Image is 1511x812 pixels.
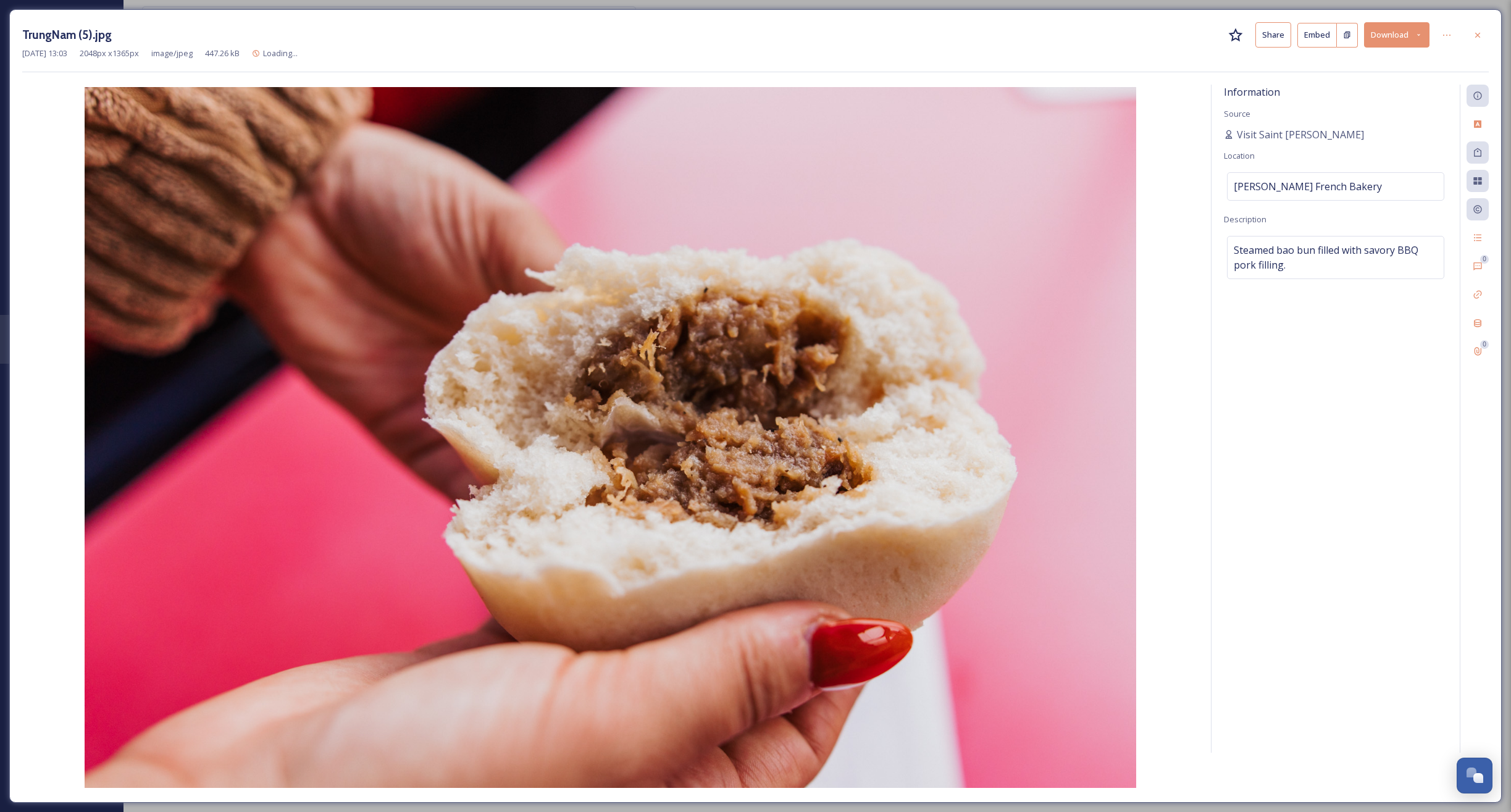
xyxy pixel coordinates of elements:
[1480,255,1489,264] div: 0
[263,48,298,59] span: Loading...
[22,26,112,44] h3: TrungNam (5).jpg
[1234,179,1382,194] span: [PERSON_NAME] French Bakery
[1234,243,1438,272] span: Steamed bao bun filled with savory BBQ pork filling.
[1237,127,1364,142] span: Visit Saint [PERSON_NAME]
[1224,85,1280,99] span: Information
[1224,150,1255,161] span: Location
[205,48,240,59] span: 447.26 kB
[1297,23,1337,48] button: Embed
[1255,22,1291,48] button: Share
[1224,214,1266,225] span: Description
[151,48,193,59] span: image/jpeg
[22,87,1199,788] img: TrungNam%20%285%29.jpg
[1224,108,1250,119] span: Source
[80,48,139,59] span: 2048 px x 1365 px
[1364,22,1429,48] button: Download
[22,48,67,59] span: [DATE] 13:03
[1457,758,1492,793] button: Open Chat
[1480,340,1489,349] div: 0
